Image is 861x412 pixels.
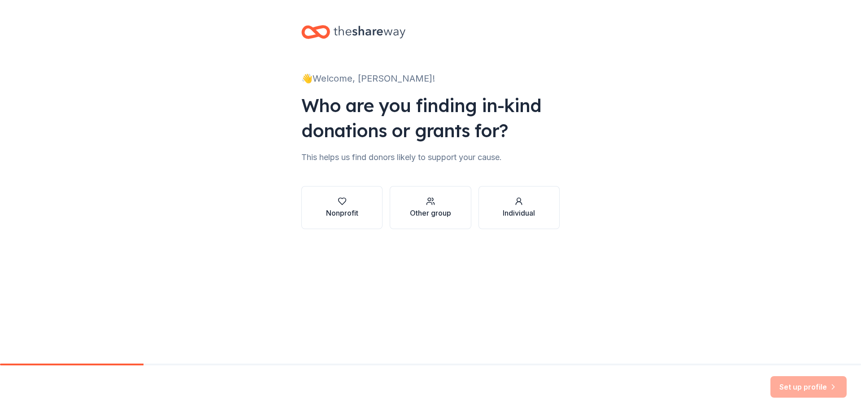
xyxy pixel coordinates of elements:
button: Individual [478,186,560,229]
div: This helps us find donors likely to support your cause. [301,150,560,165]
div: 👋 Welcome, [PERSON_NAME]! [301,71,560,86]
div: Nonprofit [326,208,358,218]
button: Other group [390,186,471,229]
div: Individual [503,208,535,218]
button: Nonprofit [301,186,383,229]
div: Other group [410,208,451,218]
div: Who are you finding in-kind donations or grants for? [301,93,560,143]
